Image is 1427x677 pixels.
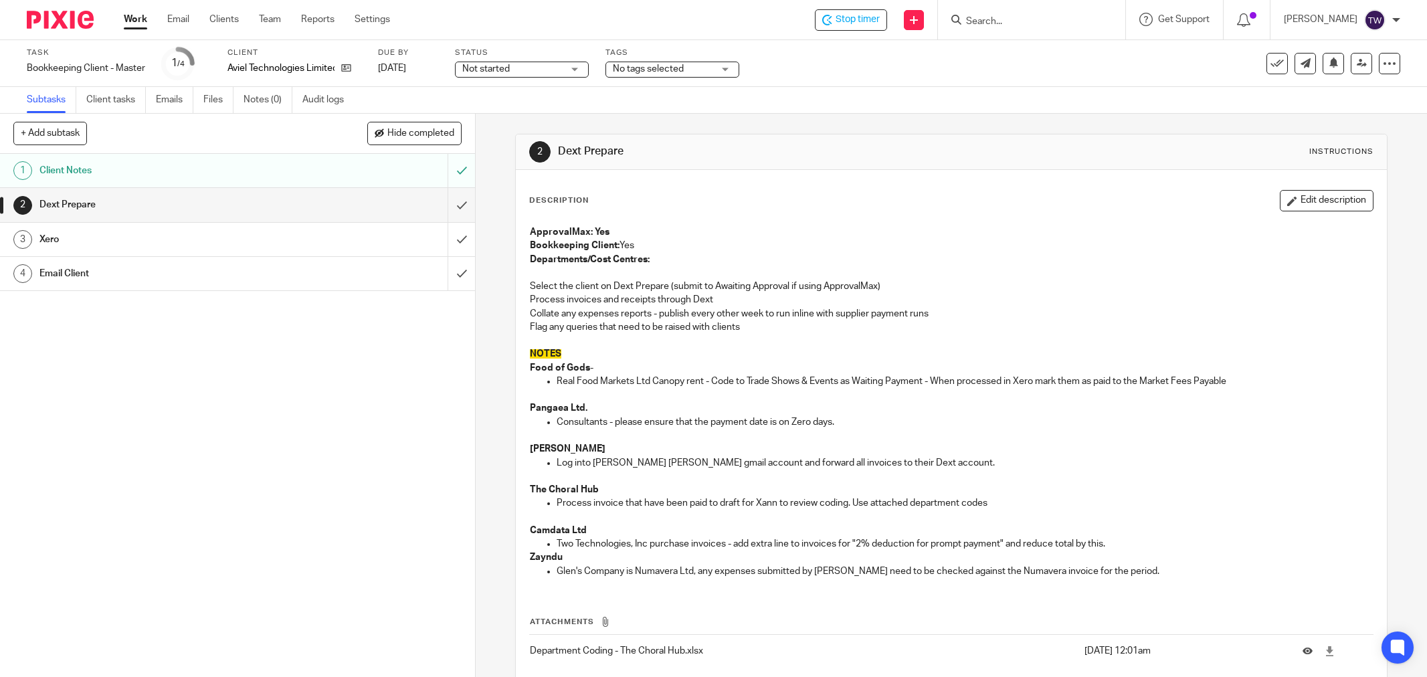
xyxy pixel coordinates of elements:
div: 3 [13,230,32,249]
p: - [530,361,1373,375]
h1: Dext Prepare [39,195,303,215]
label: Client [227,47,361,58]
p: [DATE] 12:01am [1084,644,1282,658]
strong: Departments/Cost Centres: [530,255,650,264]
a: Emails [156,87,193,113]
div: Instructions [1309,147,1373,157]
a: Subtasks [27,87,76,113]
div: 4 [13,264,32,283]
span: NOTES [530,349,561,359]
h1: Email Client [39,264,303,284]
label: Due by [378,47,438,58]
span: Stop timer [836,13,880,27]
p: Description [529,195,589,206]
div: 2 [529,141,551,163]
span: Hide completed [387,128,454,139]
button: Edit description [1280,190,1373,211]
strong: Pangaea Ltd. [530,403,587,413]
p: Real Food Markets Ltd Canopy rent - Code to Trade Shows & Events as Waiting Payment - When proces... [557,375,1373,388]
div: 1 [171,56,185,71]
p: Process invoices and receipts through Dext [530,293,1373,306]
h1: Dext Prepare [558,144,980,159]
small: /4 [177,60,185,68]
span: No tags selected [613,64,684,74]
div: 2 [13,196,32,215]
p: Select the client on Dext Prepare (submit to Awaiting Approval if using ApprovalMax) [530,280,1373,293]
strong: Zayndu [530,553,563,562]
p: [PERSON_NAME] [1284,13,1357,26]
a: Client tasks [86,87,146,113]
strong: Food of Gods [530,363,590,373]
p: Department Coding - The Choral Hub.xlsx [530,644,1077,658]
a: Files [203,87,233,113]
strong: The Choral Hub [530,485,599,494]
p: Aviel Technologies Limited [227,62,335,75]
h1: Client Notes [39,161,303,181]
strong: Bookkeeping Client: [530,241,620,250]
p: Flag any queries that need to be raised with clients [530,320,1373,334]
span: [DATE] [378,64,406,73]
p: Process invoice that have been paid to draft for Xann to review coding. Use attached department c... [557,496,1373,510]
label: Status [455,47,589,58]
strong: [PERSON_NAME] [530,444,605,454]
p: Consultants - please ensure that the payment date is on Zero days. [557,415,1373,429]
a: Reports [301,13,335,26]
a: Work [124,13,147,26]
p: Yes [530,239,1373,252]
a: Download [1325,644,1335,658]
a: Clients [209,13,239,26]
button: + Add subtask [13,122,87,144]
img: Pixie [27,11,94,29]
strong: ApprovalMax: Yes [530,227,609,237]
span: Get Support [1158,15,1210,24]
a: Team [259,13,281,26]
img: svg%3E [1364,9,1386,31]
input: Search [965,16,1085,28]
strong: Camdata Ltd [530,526,587,535]
p: Glen's Company is Numavera Ltd, any expenses submitted by [PERSON_NAME] need to be checked agains... [557,565,1373,578]
span: Not started [462,64,510,74]
a: Email [167,13,189,26]
a: Audit logs [302,87,354,113]
p: Log into [PERSON_NAME] [PERSON_NAME] gmail account and forward all invoices to their Dext account. [557,456,1373,470]
button: Hide completed [367,122,462,144]
label: Tags [605,47,739,58]
a: Notes (0) [244,87,292,113]
a: Settings [355,13,390,26]
div: Bookkeeping Client - Master [27,62,145,75]
div: 1 [13,161,32,180]
p: Collate any expenses reports - publish every other week to run inline with supplier payment runs [530,307,1373,320]
p: Two Technologies, Inc purchase invoices - add extra line to invoices for "2% deduction for prompt... [557,537,1373,551]
span: Attachments [530,618,594,625]
label: Task [27,47,145,58]
div: Aviel Technologies Limited - Bookkeeping Client - Master [815,9,887,31]
h1: Xero [39,229,303,250]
